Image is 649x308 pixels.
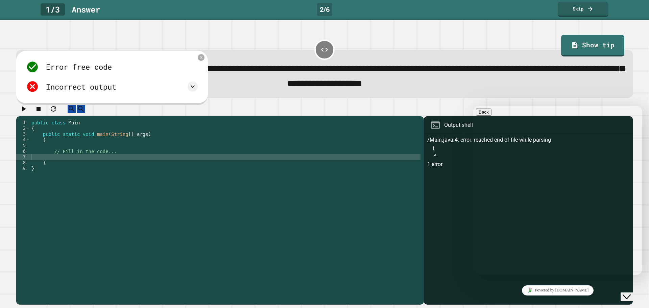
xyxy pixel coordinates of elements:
[16,148,30,154] div: 6
[16,166,30,171] div: 9
[16,125,30,131] div: 2
[26,137,30,143] span: Toggle code folding, rows 4 through 8
[558,2,608,17] a: Skip
[46,81,116,92] div: Incorrect output
[444,121,473,129] div: Output shell
[427,136,629,305] div: /Main.java:4: error: reached end of file while parsing { ^ 1 error
[16,160,30,166] div: 8
[72,3,100,16] div: Answer
[16,131,30,137] div: 3
[621,281,642,301] iframe: chat widget
[16,120,30,125] div: 1
[41,3,65,16] div: 1 / 3
[561,35,624,56] a: Show tip
[26,125,30,131] span: Toggle code folding, rows 2 through 9
[16,154,30,160] div: 7
[16,143,30,148] div: 5
[317,3,332,16] div: 2 / 6
[46,61,112,72] div: Error free code
[473,283,642,298] iframe: chat widget
[473,106,642,275] iframe: chat widget
[16,137,30,143] div: 4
